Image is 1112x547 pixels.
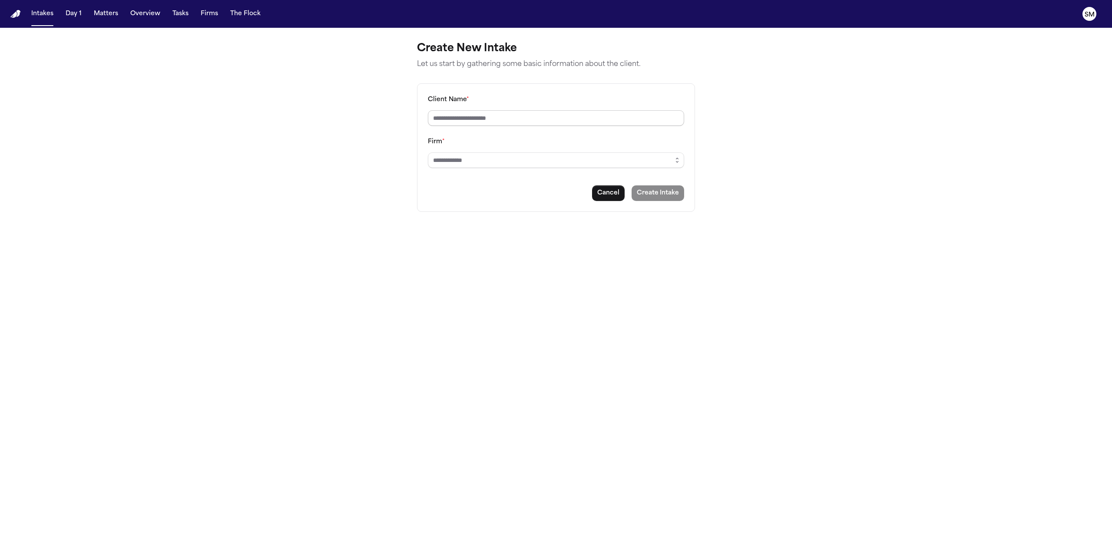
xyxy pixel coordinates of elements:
[227,6,264,22] button: The Flock
[90,6,122,22] button: Matters
[197,6,222,22] button: Firms
[417,42,695,56] h1: Create New Intake
[417,59,695,69] p: Let us start by gathering some basic information about the client.
[632,185,684,201] button: Create intake
[10,10,21,18] a: Home
[28,6,57,22] button: Intakes
[428,110,684,126] input: Client name
[428,152,684,168] input: Select a firm
[428,96,469,103] label: Client Name
[62,6,85,22] button: Day 1
[169,6,192,22] button: Tasks
[428,138,445,145] label: Firm
[10,10,21,18] img: Finch Logo
[127,6,164,22] button: Overview
[592,185,625,201] button: Cancel intake creation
